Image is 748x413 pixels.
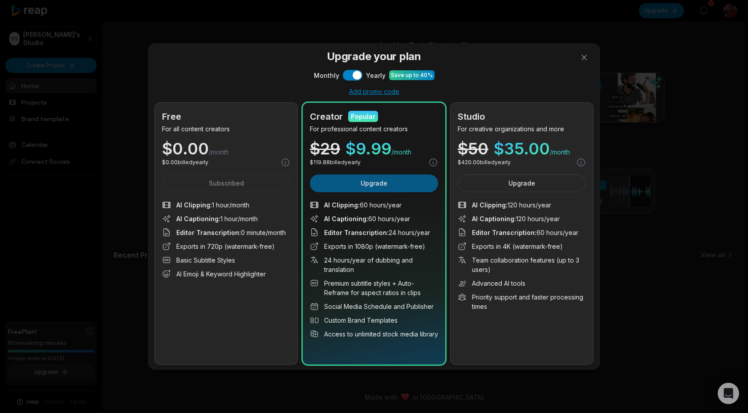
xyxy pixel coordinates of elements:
[310,329,438,339] li: Access to unlimited stock media library
[162,242,290,251] li: Exports in 720p (watermark-free)
[458,141,488,157] div: $ 50
[324,228,430,237] span: 24 hours/year
[176,229,241,236] span: Editor Transcription :
[718,383,739,404] div: Open Intercom Messenger
[550,148,570,157] span: /month
[162,158,208,166] p: $ 0.00 billed yearly
[176,201,212,209] span: AI Clipping :
[472,229,537,236] span: Editor Transcription :
[324,201,360,209] span: AI Clipping :
[324,229,389,236] span: Editor Transcription :
[209,148,229,157] span: /month
[494,141,550,157] span: $ 35.00
[310,302,438,311] li: Social Media Schedule and Publisher
[155,49,593,65] h3: Upgrade your plan
[324,200,402,210] span: 60 hours/year
[310,316,438,325] li: Custom Brand Templates
[310,158,361,166] p: $ 119.88 billed yearly
[176,215,220,223] span: AI Captioning :
[458,255,586,274] li: Team collaboration features (up to 3 users)
[162,269,290,279] li: AI Emoji & Keyword Highlighter
[162,255,290,265] li: Basic Subtitle Styles
[162,141,209,157] span: $ 0.00
[346,141,391,157] span: $ 9.99
[310,242,438,251] li: Exports in 1080p (watermark-free)
[391,148,411,157] span: /month
[176,200,249,210] span: 1 hour/month
[162,110,181,123] h2: Free
[351,112,375,121] div: Popular
[310,124,438,134] p: For professional content creators
[391,71,433,79] div: Save up to 40%
[472,215,516,223] span: AI Captioning :
[458,158,511,166] p: $ 420.00 billed yearly
[176,214,258,223] span: 1 hour/month
[310,255,438,274] li: 24 hours/year of dubbing and translation
[162,124,290,134] p: For all content creators
[472,214,560,223] span: 120 hours/year
[472,228,578,237] span: 60 hours/year
[324,214,410,223] span: 60 hours/year
[314,71,339,80] span: Monthly
[472,201,508,209] span: AI Clipping :
[366,71,386,80] span: Yearly
[458,174,586,192] button: Upgrade
[310,279,438,297] li: Premium subtitle styles + Auto-Reframe for aspect ratios in clips
[458,242,586,251] li: Exports in 4K (watermark-free)
[310,141,340,157] div: $ 29
[458,124,586,134] p: For creative organizations and more
[310,174,438,192] button: Upgrade
[472,200,551,210] span: 120 hours/year
[324,215,368,223] span: AI Captioning :
[176,228,286,237] span: 0 minute/month
[155,88,593,96] div: Add promo code
[458,279,586,288] li: Advanced AI tools
[458,292,586,311] li: Priority support and faster processing times
[458,110,485,123] h2: Studio
[310,110,343,123] h2: Creator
